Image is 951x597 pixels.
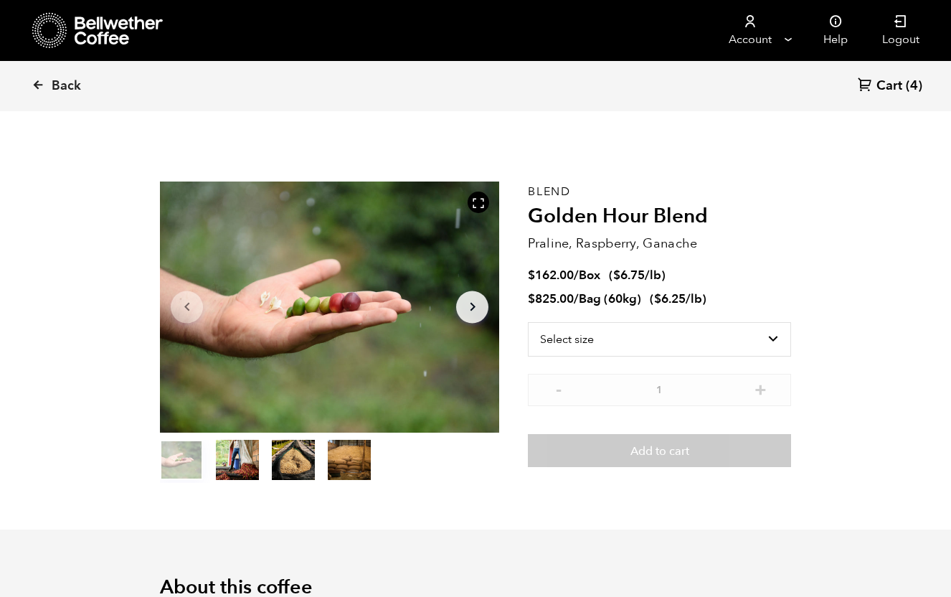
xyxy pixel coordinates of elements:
span: ( ) [650,291,706,307]
span: /lb [645,267,661,283]
span: / [574,267,579,283]
p: Praline, Raspberry, Ganache [528,234,791,253]
bdi: 6.25 [654,291,686,307]
span: /lb [686,291,702,307]
span: Back [52,77,81,95]
span: $ [528,267,535,283]
span: Box [579,267,600,283]
span: Bag (60kg) [579,291,641,307]
bdi: 162.00 [528,267,574,283]
span: $ [613,267,620,283]
h2: Golden Hour Blend [528,205,791,229]
span: ( ) [609,267,666,283]
span: / [574,291,579,307]
span: $ [528,291,535,307]
span: (4) [906,77,922,95]
a: Cart (4) [858,77,922,96]
span: Cart [876,77,902,95]
span: $ [654,291,661,307]
bdi: 825.00 [528,291,574,307]
button: Add to cart [528,434,791,467]
button: - [549,381,567,395]
bdi: 6.75 [613,267,645,283]
button: + [752,381,770,395]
